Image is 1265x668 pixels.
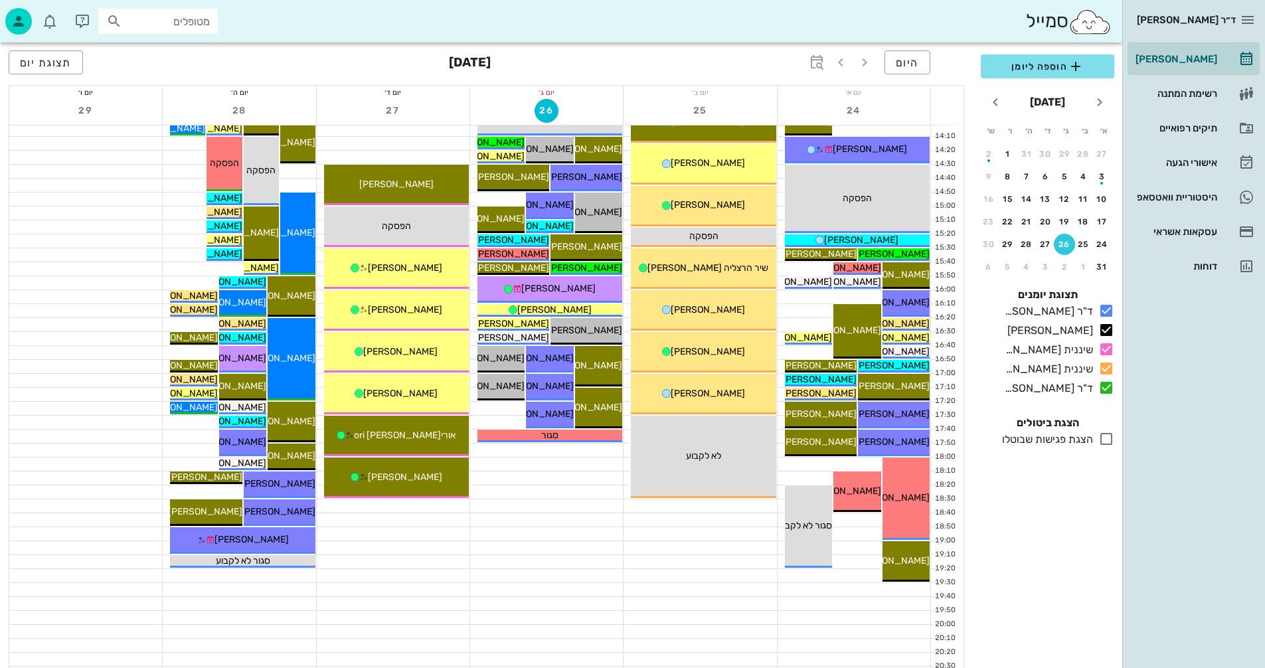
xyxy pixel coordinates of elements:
[931,605,958,616] div: 19:50
[1092,262,1113,272] div: 31
[214,534,289,545] span: [PERSON_NAME]
[978,166,999,187] button: 9
[782,360,857,371] span: [PERSON_NAME]
[381,105,405,116] span: 27
[1025,89,1070,116] button: [DATE]
[978,262,999,272] div: 6
[216,555,270,566] span: סגור לא לקבוע
[1054,256,1075,278] button: 2
[997,256,1019,278] button: 5
[1092,211,1113,232] button: 17
[475,234,549,246] span: [PERSON_NAME]
[931,187,958,198] div: 14:50
[999,342,1093,358] div: שיננית [PERSON_NAME]
[997,166,1019,187] button: 8
[983,90,1007,114] button: חודש הבא
[163,86,315,99] div: יום ה׳
[499,353,574,364] span: [PERSON_NAME]
[499,199,574,210] span: [PERSON_NAME]
[1133,88,1217,99] div: רשימת המתנה
[1092,143,1113,165] button: 27
[978,217,999,226] div: 23
[475,171,549,183] span: [PERSON_NAME]
[1016,195,1037,204] div: 14
[9,50,83,74] button: תצוגת יום
[143,374,218,385] span: [PERSON_NAME]
[931,284,958,295] div: 16:00
[1088,90,1112,114] button: חודש שעבר
[1068,9,1112,35] img: SmileCloud logo
[1058,120,1075,142] th: ג׳
[931,340,958,351] div: 16:40
[978,143,999,165] button: 2
[1073,256,1094,278] button: 1
[931,549,958,560] div: 19:10
[241,478,315,489] span: [PERSON_NAME]
[824,234,898,246] span: [PERSON_NAME]
[671,346,745,357] span: [PERSON_NAME]
[978,172,999,181] div: 9
[1073,262,1094,272] div: 1
[855,297,930,308] span: [PERSON_NAME]
[931,312,958,323] div: 16:20
[143,360,218,371] span: [PERSON_NAME]
[192,332,266,343] span: [PERSON_NAME]
[1054,262,1075,272] div: 2
[997,143,1019,165] button: 1
[1020,120,1037,142] th: ה׳
[1035,195,1056,204] div: 13
[1016,189,1037,210] button: 14
[143,304,218,315] span: [PERSON_NAME]
[981,287,1114,303] h4: תצוגת יומנים
[368,304,442,315] span: [PERSON_NAME]
[363,388,438,399] span: [PERSON_NAME]
[931,465,958,477] div: 18:10
[931,438,958,449] div: 17:50
[192,318,266,329] span: [PERSON_NAME]
[475,262,549,274] span: [PERSON_NAME]
[470,86,623,99] div: יום ג׳
[1073,211,1094,232] button: 18
[450,380,525,392] span: [PERSON_NAME]
[1002,323,1093,339] div: [PERSON_NAME]
[931,577,958,588] div: 19:30
[173,276,266,288] span: [PERSON_NAME] לאור
[782,436,857,448] span: [PERSON_NAME]
[1073,217,1094,226] div: 18
[143,332,218,343] span: [PERSON_NAME]
[381,99,405,123] button: 27
[1054,166,1075,187] button: 5
[1073,240,1094,249] div: 25
[671,388,745,399] span: [PERSON_NAME]
[997,172,1019,181] div: 8
[931,591,958,602] div: 19:40
[807,276,881,288] span: [PERSON_NAME]
[978,234,999,255] button: 30
[1035,234,1056,255] button: 27
[535,105,558,116] span: 26
[997,262,1019,272] div: 5
[931,493,958,505] div: 18:30
[739,276,832,288] span: [PERSON_NAME] סמל
[997,240,1019,249] div: 29
[999,380,1093,396] div: ד"ר [PERSON_NAME]
[1128,112,1260,144] a: תיקים רפואיים
[807,485,881,497] span: [PERSON_NAME]
[931,214,958,226] div: 15:10
[931,452,958,463] div: 18:00
[499,380,574,392] span: [PERSON_NAME]
[517,304,592,315] span: [PERSON_NAME]
[931,647,958,658] div: 20:20
[997,195,1019,204] div: 15
[1016,172,1037,181] div: 7
[382,220,411,232] span: הפסקה
[807,262,881,274] span: [PERSON_NAME]
[978,149,999,159] div: 2
[1092,234,1113,255] button: 24
[168,471,242,483] span: [PERSON_NAME]
[842,99,866,123] button: 24
[521,283,596,294] span: [PERSON_NAME]
[1035,240,1056,249] div: 27
[855,408,930,420] span: [PERSON_NAME]
[782,248,857,260] span: [PERSON_NAME]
